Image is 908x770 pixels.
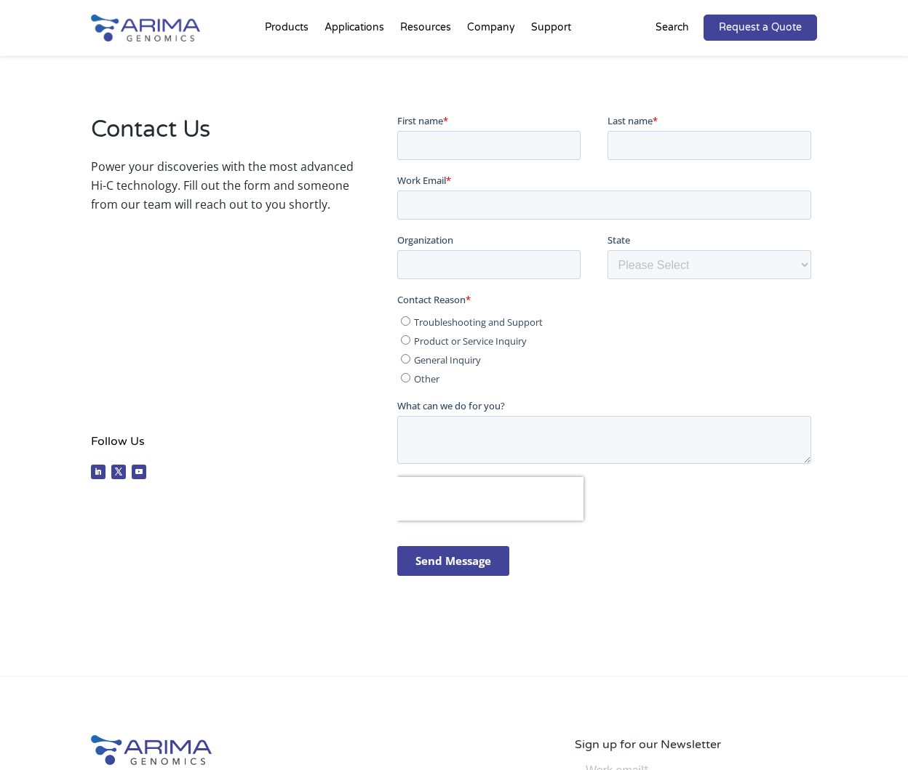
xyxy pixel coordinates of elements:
[397,113,817,601] iframe: Form 1
[91,735,212,765] img: Arima-Genomics-logo
[704,15,817,41] a: Request a Quote
[91,15,200,41] img: Arima-Genomics-logo
[575,735,817,754] p: Sign up for our Newsletter
[91,432,357,462] h4: Follow Us
[132,465,146,479] a: Follow on Youtube
[91,465,105,479] a: Follow on LinkedIn
[91,157,357,214] p: Power your discoveries with the most advanced Hi-C technology. Fill out the form and someone from...
[91,113,357,157] h2: Contact Us
[656,18,689,37] p: Search
[111,465,126,479] a: Follow on X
